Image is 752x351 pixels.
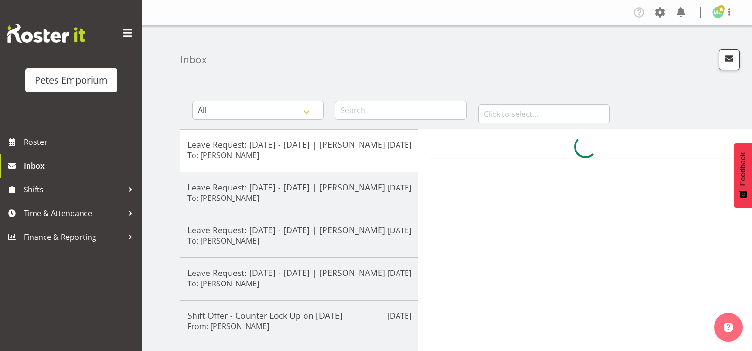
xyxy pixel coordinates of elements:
[187,182,411,192] h5: Leave Request: [DATE] - [DATE] | [PERSON_NAME]
[187,322,269,331] h6: From: [PERSON_NAME]
[388,225,411,236] p: [DATE]
[187,225,411,235] h5: Leave Request: [DATE] - [DATE] | [PERSON_NAME]
[24,135,138,149] span: Roster
[180,54,207,65] h4: Inbox
[187,279,259,288] h6: To: [PERSON_NAME]
[187,139,411,150] h5: Leave Request: [DATE] - [DATE] | [PERSON_NAME]
[24,182,123,197] span: Shifts
[388,182,411,193] p: [DATE]
[478,104,610,123] input: Click to select...
[712,7,724,18] img: melissa-cowen2635.jpg
[187,267,411,278] h5: Leave Request: [DATE] - [DATE] | [PERSON_NAME]
[335,101,466,120] input: Search
[7,24,85,43] img: Rosterit website logo
[24,206,123,220] span: Time & Attendance
[24,230,123,244] span: Finance & Reporting
[187,310,411,321] h5: Shift Offer - Counter Lock Up on [DATE]
[388,139,411,151] p: [DATE]
[24,159,138,173] span: Inbox
[187,193,259,203] h6: To: [PERSON_NAME]
[388,310,411,322] p: [DATE]
[388,267,411,279] p: [DATE]
[187,151,259,160] h6: To: [PERSON_NAME]
[734,143,752,208] button: Feedback - Show survey
[35,73,108,87] div: Petes Emporium
[187,236,259,246] h6: To: [PERSON_NAME]
[739,152,747,186] span: Feedback
[724,323,733,332] img: help-xxl-2.png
